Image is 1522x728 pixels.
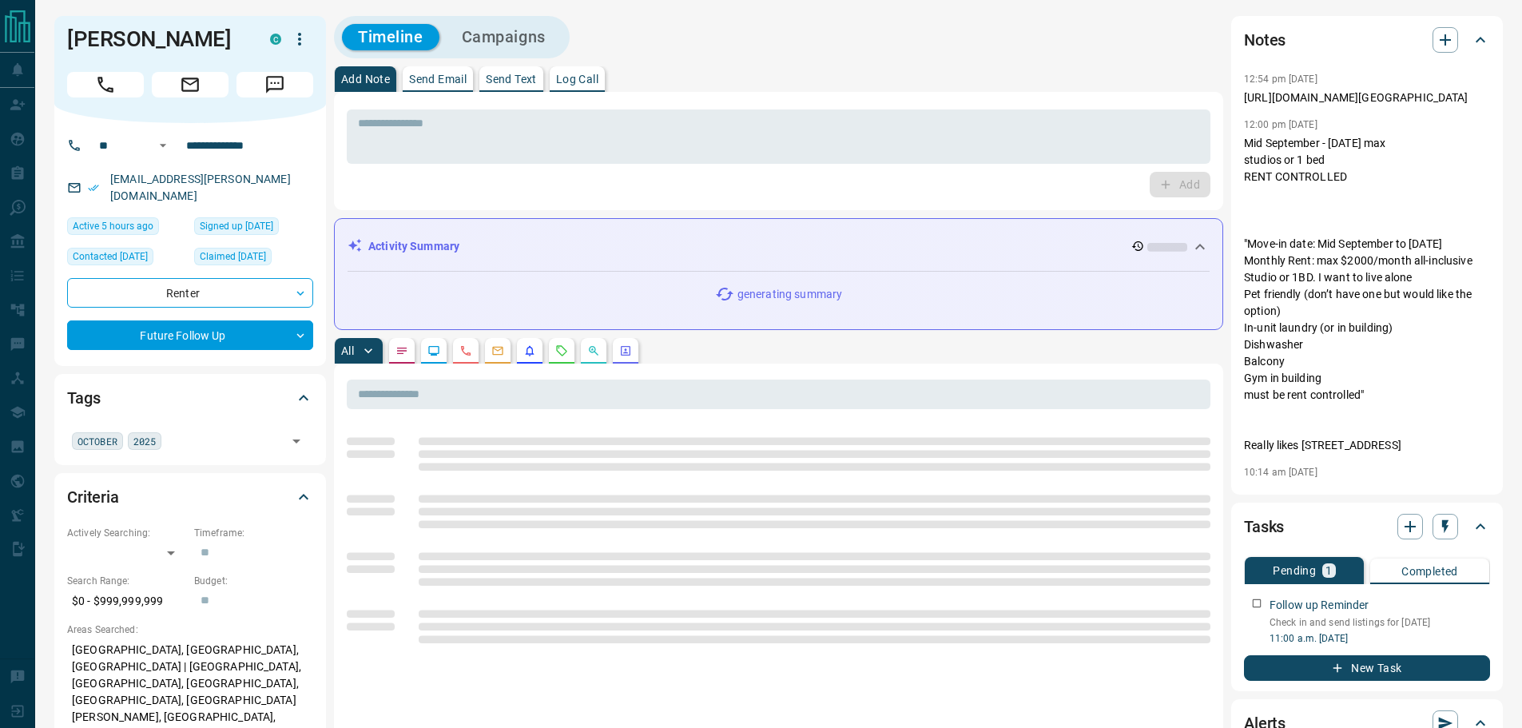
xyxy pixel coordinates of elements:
h2: Criteria [67,484,119,510]
p: 11:00 a.m. [DATE] [1270,631,1490,646]
svg: Lead Browsing Activity [427,344,440,357]
p: Mid September - [DATE] max studios or 1 bed RENT CONTROLLED "Move-in date: Mid September to [DATE... [1244,135,1490,454]
span: 2025 [133,433,156,449]
div: Criteria [67,478,313,516]
p: 1 [1325,565,1332,576]
span: Signed up [DATE] [200,218,273,234]
svg: Emails [491,344,504,357]
p: Activity Summary [368,238,459,255]
p: 12:54 pm [DATE] [1244,74,1317,85]
div: Fri Jul 25 2025 [67,248,186,270]
svg: Email Verified [88,182,99,193]
svg: Notes [395,344,408,357]
div: Sun Jan 05 2025 [194,217,313,240]
span: Call [67,72,144,97]
p: Send Text [486,74,537,85]
div: Notes [1244,21,1490,59]
svg: Opportunities [587,344,600,357]
p: Follow up Reminder [1270,597,1369,614]
p: VR REPLIED [1244,483,1490,499]
div: Sun Jan 05 2025 [194,248,313,270]
p: All [341,345,354,356]
span: Active 5 hours ago [73,218,153,234]
p: 12:00 pm [DATE] [1244,119,1317,130]
div: Mon Aug 11 2025 [67,217,186,240]
p: Log Call [556,74,598,85]
p: Send Email [409,74,467,85]
h2: Tags [67,385,100,411]
span: Contacted [DATE] [73,249,148,265]
p: Actively Searching: [67,526,186,540]
svg: Listing Alerts [523,344,536,357]
h2: Notes [1244,27,1286,53]
h1: [PERSON_NAME] [67,26,246,52]
button: Open [153,136,173,155]
div: Tags [67,379,313,417]
span: Message [236,72,313,97]
p: $0 - $999,999,999 [67,588,186,615]
p: [URL][DOMAIN_NAME][GEOGRAPHIC_DATA] [1244,90,1490,106]
p: Pending [1273,565,1316,576]
button: New Task [1244,655,1490,681]
h2: Tasks [1244,514,1284,539]
span: Claimed [DATE] [200,249,266,265]
p: Check in and send listings for [DATE] [1270,615,1490,630]
svg: Agent Actions [619,344,632,357]
button: Timeline [342,24,439,50]
p: Budget: [194,574,313,588]
span: Email [152,72,228,97]
p: Search Range: [67,574,186,588]
a: [EMAIL_ADDRESS][PERSON_NAME][DOMAIN_NAME] [110,173,291,202]
p: Areas Searched: [67,623,313,637]
p: Completed [1401,566,1458,577]
span: OCTOBER [77,433,117,449]
div: condos.ca [270,34,281,45]
div: Future Follow Up [67,320,313,350]
div: Tasks [1244,507,1490,546]
button: Open [285,430,308,452]
div: Renter [67,278,313,308]
svg: Requests [555,344,568,357]
button: Campaigns [446,24,562,50]
svg: Calls [459,344,472,357]
p: Timeframe: [194,526,313,540]
p: 10:14 am [DATE] [1244,467,1317,478]
p: generating summary [737,286,842,303]
p: Add Note [341,74,390,85]
div: Activity Summary [348,232,1210,261]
